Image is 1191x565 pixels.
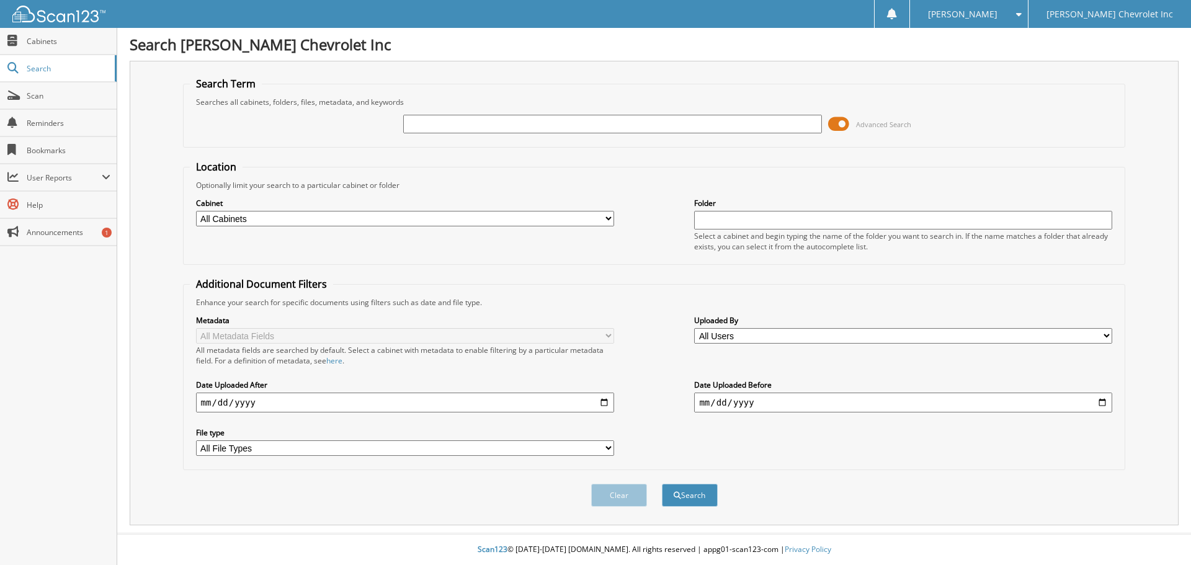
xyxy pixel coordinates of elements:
button: Clear [591,484,647,507]
span: [PERSON_NAME] [928,11,997,18]
button: Search [662,484,718,507]
span: User Reports [27,172,102,183]
label: Date Uploaded After [196,380,614,390]
span: Reminders [27,118,110,128]
span: Scan123 [478,544,507,554]
div: Enhance your search for specific documents using filters such as date and file type. [190,297,1119,308]
label: Uploaded By [694,315,1112,326]
div: Searches all cabinets, folders, files, metadata, and keywords [190,97,1119,107]
h1: Search [PERSON_NAME] Chevrolet Inc [130,34,1179,55]
span: Help [27,200,110,210]
label: File type [196,427,614,438]
span: Search [27,63,109,74]
div: Select a cabinet and begin typing the name of the folder you want to search in. If the name match... [694,231,1112,252]
div: All metadata fields are searched by default. Select a cabinet with metadata to enable filtering b... [196,345,614,366]
div: 1 [102,228,112,238]
span: Announcements [27,227,110,238]
div: Optionally limit your search to a particular cabinet or folder [190,180,1119,190]
span: Cabinets [27,36,110,47]
label: Metadata [196,315,614,326]
span: Scan [27,91,110,101]
a: Privacy Policy [785,544,831,554]
legend: Search Term [190,77,262,91]
legend: Location [190,160,243,174]
legend: Additional Document Filters [190,277,333,291]
label: Date Uploaded Before [694,380,1112,390]
span: Advanced Search [856,120,911,129]
input: start [196,393,614,412]
input: end [694,393,1112,412]
label: Cabinet [196,198,614,208]
img: scan123-logo-white.svg [12,6,105,22]
span: [PERSON_NAME] Chevrolet Inc [1046,11,1173,18]
div: © [DATE]-[DATE] [DOMAIN_NAME]. All rights reserved | appg01-scan123-com | [117,535,1191,565]
label: Folder [694,198,1112,208]
span: Bookmarks [27,145,110,156]
a: here [326,355,342,366]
